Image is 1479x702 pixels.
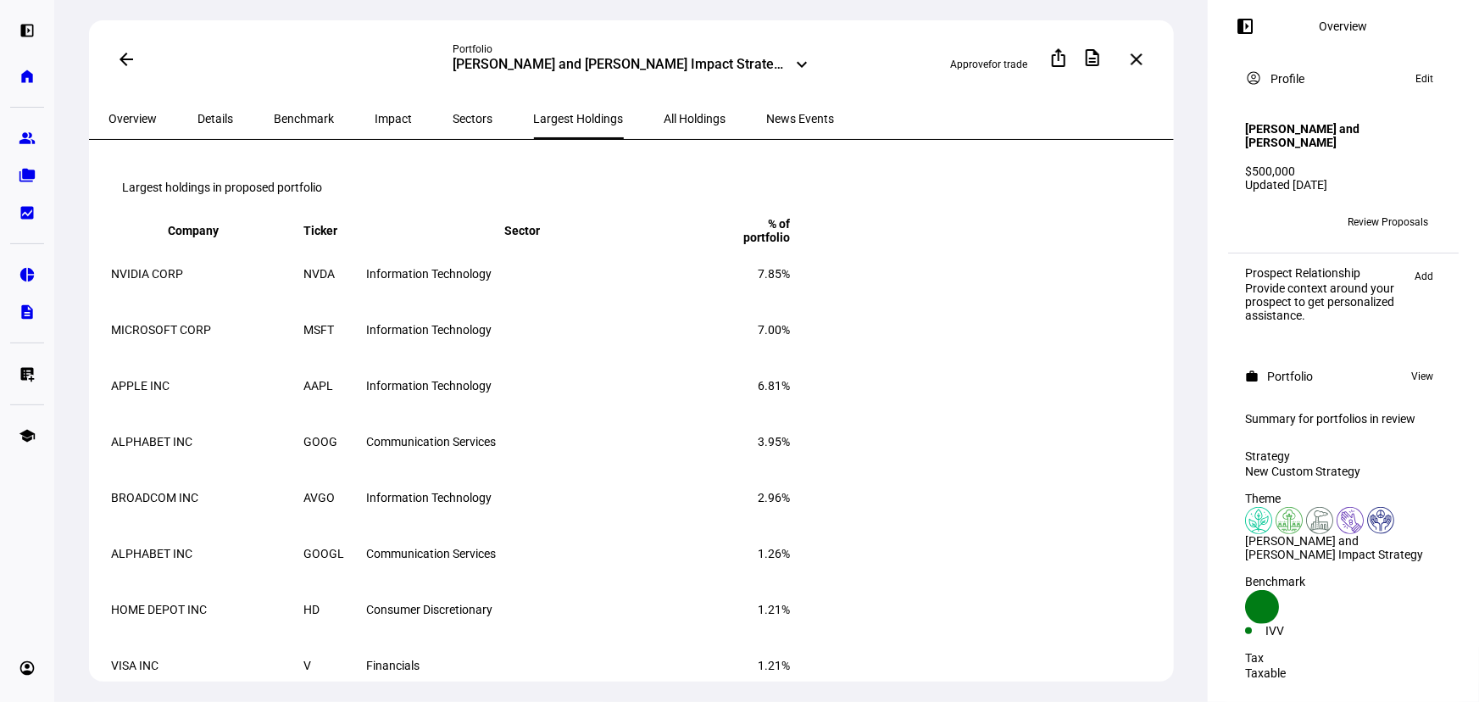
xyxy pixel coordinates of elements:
span: AVGO [304,491,336,504]
span: 7.85% [759,267,791,281]
eth-mat-symbol: description [19,304,36,320]
div: Overview [1320,19,1368,33]
div: [PERSON_NAME] and [PERSON_NAME] Impact Strategy - Higher Impact [453,56,789,76]
span: Consumer Discretionary [367,603,493,616]
eth-panel-overview-card-header: Profile [1245,69,1442,89]
eth-mat-symbol: left_panel_open [19,22,36,39]
img: humanRights.colored.svg [1367,507,1394,534]
span: 7.00% [759,323,791,337]
mat-icon: close [1126,49,1147,70]
h4: [PERSON_NAME] and [PERSON_NAME] [1245,122,1442,149]
div: Prospect Relationship [1245,266,1406,280]
button: Add [1406,266,1442,287]
span: 6.81% [759,379,791,393]
a: folder_copy [10,159,44,192]
mat-icon: work [1245,370,1259,383]
span: BB [1252,216,1265,228]
span: Communication Services [367,547,497,560]
span: Information Technology [367,491,492,504]
span: VISA INC [112,659,159,672]
span: 1.21% [759,659,791,672]
span: Largest Holdings [534,113,624,125]
span: % of portfolio [708,217,791,244]
div: New Custom Strategy [1245,465,1442,478]
mat-icon: arrow_back [116,49,136,70]
button: View [1403,366,1442,387]
span: All Holdings [664,113,726,125]
span: 3.95% [759,435,791,448]
span: NVDA [304,267,336,281]
span: 1.26% [759,547,791,560]
a: home [10,59,44,93]
img: poverty.colored.svg [1337,507,1364,534]
a: pie_chart [10,258,44,292]
div: Provide context around your prospect to get personalized assistance. [1245,281,1406,322]
span: 2.96% [759,491,791,504]
span: Details [198,113,234,125]
eth-mat-symbol: home [19,68,36,85]
span: AAPL [304,379,334,393]
div: Profile [1270,72,1304,86]
div: Updated [DATE] [1245,178,1442,192]
span: Overview [109,113,158,125]
span: BROADCOM INC [112,491,199,504]
span: Financials [367,659,420,672]
span: Edit [1415,69,1433,89]
a: description [10,295,44,329]
mat-icon: left_panel_open [1235,16,1255,36]
span: Add [1415,266,1433,287]
span: HD [304,603,320,616]
img: climateChange.colored.svg [1245,507,1272,534]
span: Ticker [304,224,364,237]
eth-mat-symbol: school [19,427,36,444]
div: Portfolio [1267,370,1313,383]
span: for trade [989,58,1028,70]
span: V [304,659,312,672]
span: GOOGL [304,547,345,560]
span: ALPHABET INC [112,435,193,448]
mat-icon: keyboard_arrow_down [792,54,813,75]
eth-panel-overview-card-header: Portfolio [1245,366,1442,387]
div: Benchmark [1245,575,1442,588]
span: Information Technology [367,323,492,337]
div: $500,000 [1245,164,1442,178]
span: Impact [375,113,413,125]
span: Sectors [453,113,493,125]
div: Theme [1245,492,1442,505]
span: Information Technology [367,267,492,281]
span: HOME DEPOT INC [112,603,208,616]
span: MICROSOFT CORP [112,323,212,337]
eth-mat-symbol: bid_landscape [19,204,36,221]
span: APPLE INC [112,379,170,393]
span: News Events [767,113,835,125]
div: IVV [1265,624,1343,638]
span: ALPHABET INC [112,547,193,560]
img: deforestation.colored.svg [1276,507,1303,534]
span: Benchmark [275,113,335,125]
a: group [10,121,44,155]
button: Approvefor trade [937,51,1042,78]
span: GOOG [304,435,338,448]
button: Review Proposals [1334,209,1442,236]
span: Company [168,224,244,237]
mat-icon: account_circle [1245,70,1262,86]
div: Summary for portfolios in review [1245,412,1442,426]
mat-icon: ios_share [1048,47,1069,68]
span: Sector [505,224,566,237]
span: Approve [951,58,989,70]
eth-mat-symbol: pie_chart [19,266,36,283]
span: View [1411,366,1433,387]
div: [PERSON_NAME] and [PERSON_NAME] Impact Strategy [1245,534,1442,561]
div: Tax [1245,651,1442,665]
span: MSFT [304,323,335,337]
eth-data-table-title: Largest holdings in proposed portfolio [123,181,323,194]
eth-mat-symbol: list_alt_add [19,365,36,382]
span: Review Proposals [1348,209,1428,236]
button: Edit [1407,69,1442,89]
div: Taxable [1245,666,1442,680]
span: Information Technology [367,379,492,393]
eth-mat-symbol: account_circle [19,660,36,677]
eth-mat-symbol: group [19,130,36,147]
span: NVIDIA CORP [112,267,184,281]
span: Communication Services [367,435,497,448]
